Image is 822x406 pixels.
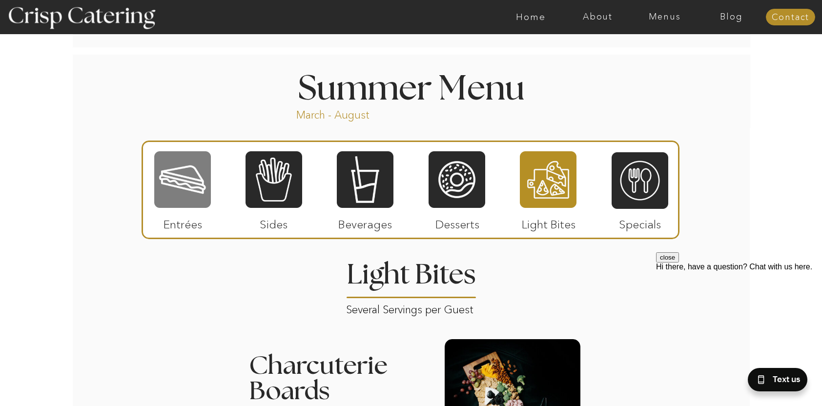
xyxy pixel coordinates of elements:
[497,12,564,22] a: Home
[275,72,547,101] h1: Summer Menu
[766,13,815,22] a: Contact
[343,261,479,297] h2: Light Bites
[346,300,476,311] p: Several Servings per Guest
[724,357,822,406] iframe: podium webchat widget bubble
[332,208,397,236] p: Beverages
[631,12,698,22] a: Menus
[607,208,672,236] p: Specials
[564,12,631,22] a: About
[150,208,215,236] p: Entrées
[656,252,822,369] iframe: podium webchat widget prompt
[241,208,306,236] p: Sides
[516,208,581,236] p: Light Bites
[296,108,431,119] p: March - August
[698,12,765,22] a: Blog
[249,353,429,405] h3: Charcuterie Boards
[425,208,490,236] p: Desserts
